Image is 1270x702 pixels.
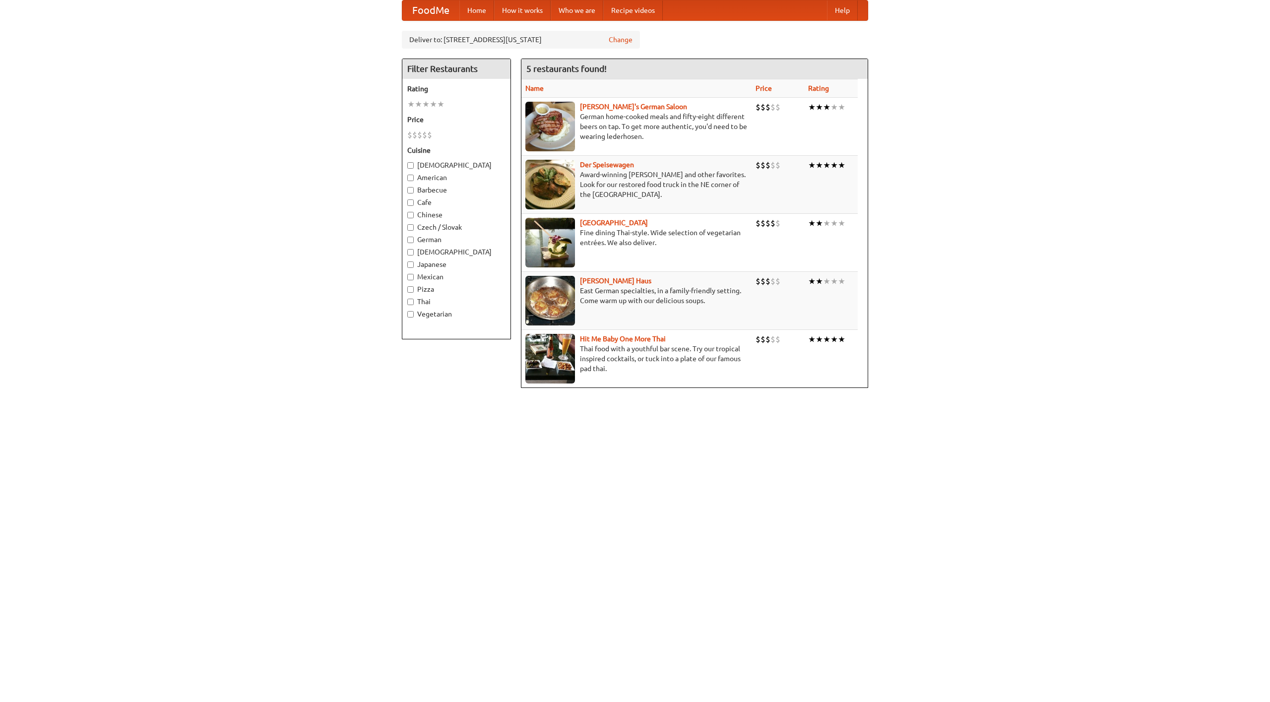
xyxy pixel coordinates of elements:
[525,102,575,151] img: esthers.jpg
[415,99,422,110] li: ★
[808,334,816,345] li: ★
[525,170,748,199] p: Award-winning [PERSON_NAME] and other favorites. Look for our restored food truck in the NE corne...
[761,276,765,287] li: $
[525,276,575,325] img: kohlhaus.jpg
[770,276,775,287] li: $
[765,102,770,113] li: $
[407,249,414,255] input: [DEMOGRAPHIC_DATA]
[838,218,845,229] li: ★
[765,160,770,171] li: $
[823,334,830,345] li: ★
[765,334,770,345] li: $
[407,261,414,268] input: Japanese
[427,129,432,140] li: $
[830,218,838,229] li: ★
[407,286,414,293] input: Pizza
[823,160,830,171] li: ★
[407,199,414,206] input: Cafe
[816,334,823,345] li: ★
[407,210,506,220] label: Chinese
[765,276,770,287] li: $
[756,160,761,171] li: $
[770,160,775,171] li: $
[770,102,775,113] li: $
[407,175,414,181] input: American
[525,334,575,383] img: babythai.jpg
[407,309,506,319] label: Vegetarian
[417,129,422,140] li: $
[430,99,437,110] li: ★
[816,276,823,287] li: ★
[823,218,830,229] li: ★
[761,102,765,113] li: $
[808,160,816,171] li: ★
[525,344,748,374] p: Thai food with a youthful bar scene. Try our tropical inspired cocktails, or tuck into a plate of...
[407,160,506,170] label: [DEMOGRAPHIC_DATA]
[407,224,414,231] input: Czech / Slovak
[775,102,780,113] li: $
[756,84,772,92] a: Price
[402,0,459,20] a: FoodMe
[775,334,780,345] li: $
[525,218,575,267] img: satay.jpg
[580,219,648,227] a: [GEOGRAPHIC_DATA]
[830,276,838,287] li: ★
[838,276,845,287] li: ★
[407,99,415,110] li: ★
[407,274,414,280] input: Mexican
[808,84,829,92] a: Rating
[775,160,780,171] li: $
[838,102,845,113] li: ★
[808,276,816,287] li: ★
[407,84,506,94] h5: Rating
[609,35,633,45] a: Change
[756,334,761,345] li: $
[603,0,663,20] a: Recipe videos
[580,335,666,343] a: Hit Me Baby One More Thai
[525,84,544,92] a: Name
[459,0,494,20] a: Home
[407,247,506,257] label: [DEMOGRAPHIC_DATA]
[402,31,640,49] div: Deliver to: [STREET_ADDRESS][US_STATE]
[580,277,651,285] a: [PERSON_NAME] Haus
[770,218,775,229] li: $
[407,129,412,140] li: $
[761,334,765,345] li: $
[407,212,414,218] input: Chinese
[407,222,506,232] label: Czech / Slovak
[827,0,858,20] a: Help
[761,160,765,171] li: $
[580,103,687,111] a: [PERSON_NAME]'s German Saloon
[816,218,823,229] li: ★
[775,276,780,287] li: $
[526,64,607,73] ng-pluralize: 5 restaurants found!
[770,334,775,345] li: $
[407,311,414,318] input: Vegetarian
[580,161,634,169] a: Der Speisewagen
[756,276,761,287] li: $
[838,334,845,345] li: ★
[765,218,770,229] li: $
[525,286,748,306] p: East German specialties, in a family-friendly setting. Come warm up with our delicious soups.
[407,235,506,245] label: German
[407,259,506,269] label: Japanese
[407,187,414,193] input: Barbecue
[775,218,780,229] li: $
[525,228,748,248] p: Fine dining Thai-style. Wide selection of vegetarian entrées. We also deliver.
[407,197,506,207] label: Cafe
[407,185,506,195] label: Barbecue
[402,59,510,79] h4: Filter Restaurants
[407,299,414,305] input: Thai
[830,334,838,345] li: ★
[407,115,506,125] h5: Price
[551,0,603,20] a: Who we are
[830,102,838,113] li: ★
[756,218,761,229] li: $
[412,129,417,140] li: $
[422,99,430,110] li: ★
[422,129,427,140] li: $
[525,160,575,209] img: speisewagen.jpg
